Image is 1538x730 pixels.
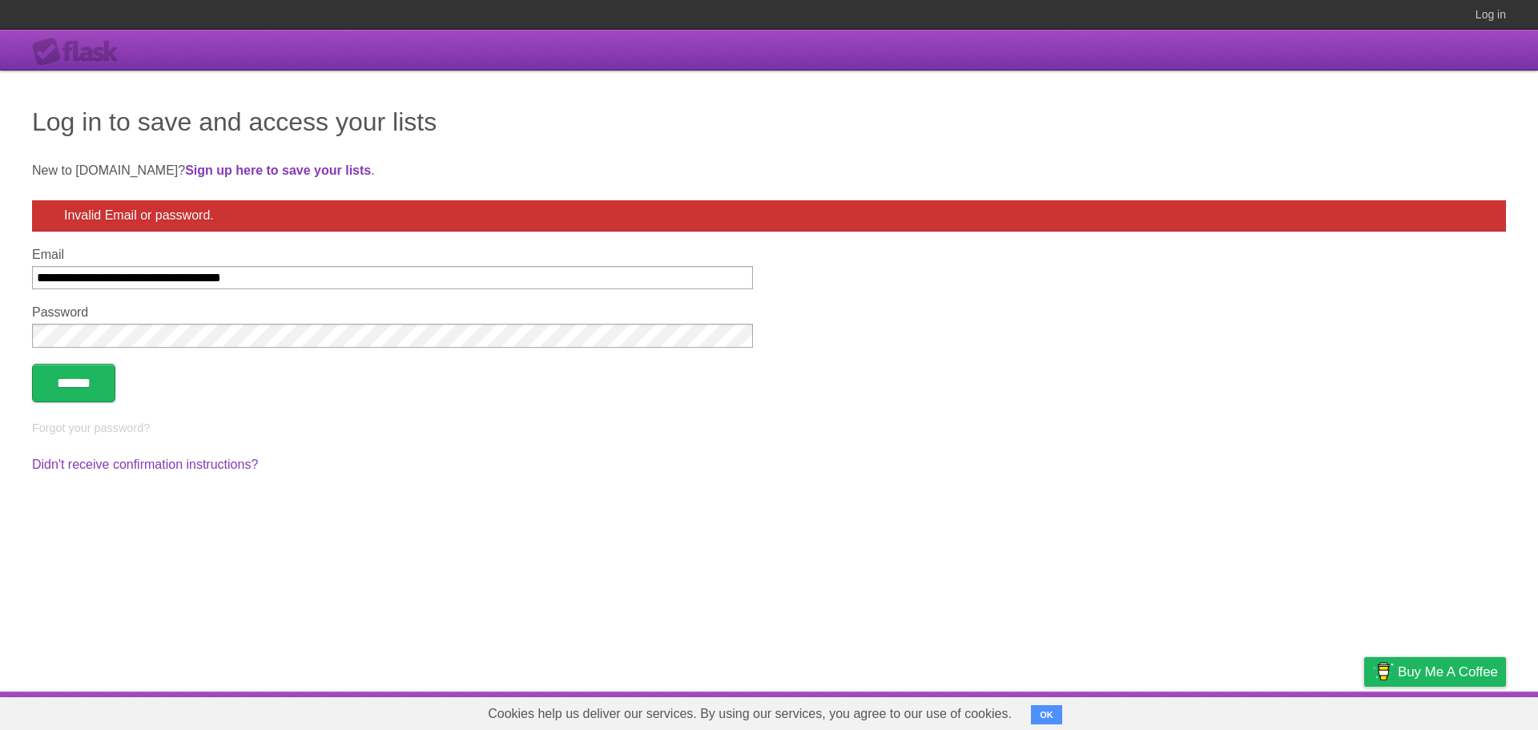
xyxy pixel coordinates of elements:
[1289,696,1324,726] a: Terms
[1151,696,1185,726] a: About
[185,163,371,177] a: Sign up here to save your lists
[32,305,753,320] label: Password
[32,421,150,434] a: Forgot your password?
[1372,658,1394,685] img: Buy me a coffee
[1364,657,1506,687] a: Buy me a coffee
[1398,658,1498,686] span: Buy me a coffee
[1204,696,1269,726] a: Developers
[1405,696,1506,726] a: Suggest a feature
[32,38,128,67] div: Flask
[32,200,1506,232] div: Invalid Email or password.
[32,248,753,262] label: Email
[32,458,258,471] a: Didn't receive confirmation instructions?
[1031,705,1062,724] button: OK
[472,698,1028,730] span: Cookies help us deliver our services. By using our services, you agree to our use of cookies.
[32,161,1506,180] p: New to [DOMAIN_NAME]? .
[1343,696,1385,726] a: Privacy
[32,103,1506,141] h1: Log in to save and access your lists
